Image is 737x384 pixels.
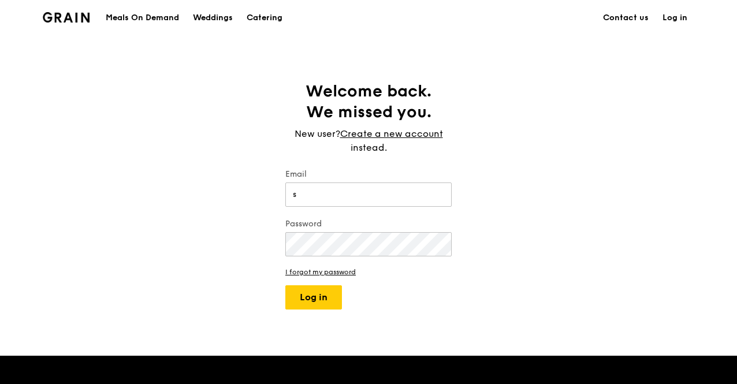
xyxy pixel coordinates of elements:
[285,169,452,180] label: Email
[596,1,656,35] a: Contact us
[285,218,452,230] label: Password
[285,81,452,122] h1: Welcome back. We missed you.
[106,1,179,35] div: Meals On Demand
[656,1,694,35] a: Log in
[247,1,282,35] div: Catering
[193,1,233,35] div: Weddings
[285,268,452,276] a: I forgot my password
[186,1,240,35] a: Weddings
[43,12,90,23] img: Grain
[295,128,340,139] span: New user?
[285,285,342,310] button: Log in
[240,1,289,35] a: Catering
[351,142,387,153] span: instead.
[340,127,443,141] a: Create a new account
